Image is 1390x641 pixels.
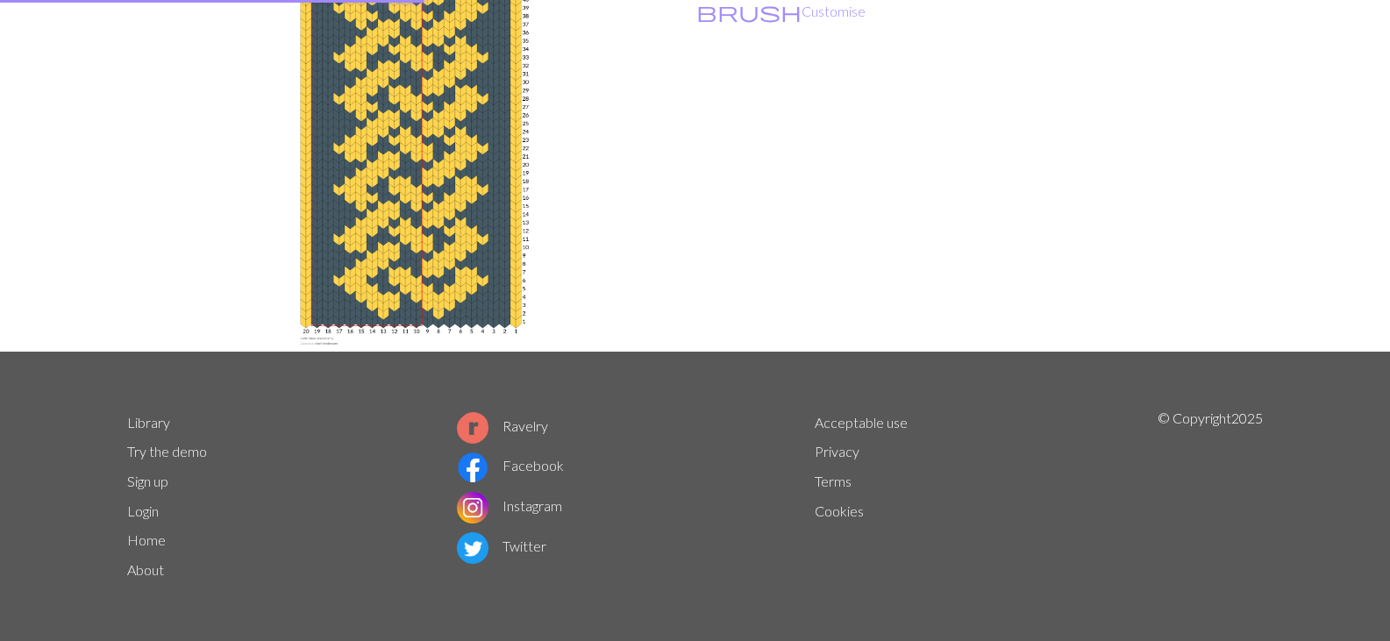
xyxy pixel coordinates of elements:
a: Cookies [815,502,864,519]
a: Privacy [815,443,859,459]
a: Home [127,531,166,548]
a: Try the demo [127,443,207,459]
a: Acceptable use [815,414,908,431]
img: Twitter logo [457,532,488,564]
a: Facebook [457,457,564,474]
a: Twitter [457,538,546,554]
a: Sign up [127,473,168,489]
img: Facebook logo [457,452,488,483]
p: © Copyright 2025 [1158,408,1263,585]
img: Instagram logo [457,492,488,523]
a: Terms [815,473,852,489]
a: Ravelry [457,417,548,434]
img: Ravelry logo [457,412,488,444]
a: Login [127,502,159,519]
i: Customise [696,1,802,22]
a: Library [127,414,170,431]
a: About [127,561,164,578]
a: Instagram [457,497,562,514]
